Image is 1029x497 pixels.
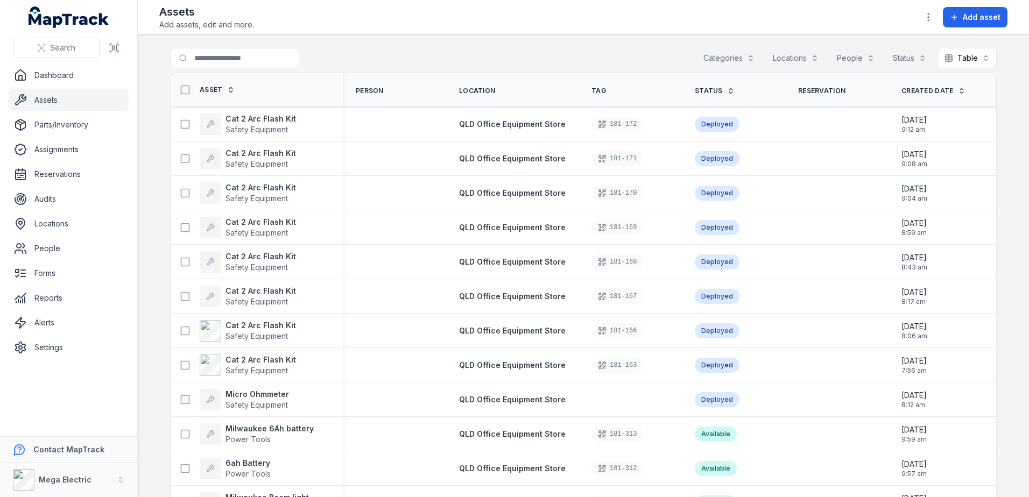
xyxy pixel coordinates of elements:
[459,429,566,438] span: QLD Office Equipment Store
[591,427,643,442] div: 181-313
[459,222,566,233] a: QLD Office Equipment Store
[200,217,296,238] a: Cat 2 Arc Flash KitSafety Equipment
[225,159,288,168] span: Safety Equipment
[159,4,254,19] h2: Assets
[459,257,566,266] span: QLD Office Equipment Store
[695,392,739,407] div: Deployed
[50,42,75,53] span: Search
[901,356,927,375] time: 01/10/2025, 7:56:35 am
[459,119,566,130] a: QLD Office Equipment Store
[9,114,129,136] a: Parts/Inventory
[225,262,288,272] span: Safety Equipment
[459,291,566,302] a: QLD Office Equipment Store
[591,254,643,269] div: 181-168
[901,401,927,409] span: 8:12 am
[9,337,129,358] a: Settings
[901,435,927,444] span: 9:59 am
[901,321,927,340] time: 01/10/2025, 8:06:10 am
[901,390,927,409] time: 10/09/2025, 8:12:37 am
[901,263,927,272] span: 8:43 am
[459,360,566,371] a: QLD Office Equipment Store
[901,87,965,95] a: Created Date
[225,182,296,193] strong: Cat 2 Arc Flash Kit
[901,115,927,134] time: 01/10/2025, 9:12:31 am
[695,151,739,166] div: Deployed
[901,287,927,306] time: 01/10/2025, 8:17:51 am
[591,461,643,476] div: 181-312
[591,151,643,166] div: 181-171
[901,424,927,444] time: 02/09/2025, 9:59:18 am
[459,394,566,405] a: QLD Office Equipment Store
[901,194,927,203] span: 9:04 am
[901,252,927,263] span: [DATE]
[943,7,1007,27] button: Add asset
[39,475,91,484] strong: Mega Electric
[225,458,271,468] strong: 6ah Battery
[200,182,296,204] a: Cat 2 Arc Flash KitSafety Equipment
[459,154,566,163] span: QLD Office Equipment Store
[459,87,495,95] span: Location
[695,220,739,235] div: Deployed
[9,89,129,111] a: Assets
[459,257,566,267] a: QLD Office Equipment Store
[9,213,129,235] a: Locations
[225,217,296,228] strong: Cat 2 Arc Flash Kit
[695,461,737,476] div: Available
[9,238,129,259] a: People
[766,48,826,68] button: Locations
[901,149,927,160] span: [DATE]
[591,289,643,304] div: 181-167
[695,254,739,269] div: Deployed
[901,287,927,297] span: [DATE]
[225,194,288,203] span: Safety Equipment
[225,423,314,434] strong: Milwaukee 6Ah battery
[225,320,296,331] strong: Cat 2 Arc Flash Kit
[901,125,927,134] span: 9:12 am
[901,297,927,306] span: 8:17 am
[225,125,288,134] span: Safety Equipment
[9,65,129,86] a: Dashboard
[459,188,566,197] span: QLD Office Equipment Store
[200,423,314,445] a: Milwaukee 6Ah batteryPower Tools
[695,289,739,304] div: Deployed
[901,470,927,478] span: 9:57 am
[901,229,927,237] span: 8:59 am
[459,395,566,404] span: QLD Office Equipment Store
[695,358,739,373] div: Deployed
[886,48,933,68] button: Status
[13,38,100,58] button: Search
[9,287,129,309] a: Reports
[200,320,296,342] a: Cat 2 Arc Flash KitSafety Equipment
[356,87,384,95] span: Person
[459,325,566,336] a: QLD Office Equipment Store
[901,218,927,237] time: 01/10/2025, 8:59:06 am
[33,445,104,454] strong: Contact MapTrack
[9,164,129,185] a: Reservations
[459,429,566,439] a: QLD Office Equipment Store
[225,469,271,478] span: Power Tools
[9,188,129,210] a: Audits
[901,149,927,168] time: 01/10/2025, 9:08:26 am
[200,86,223,94] span: Asset
[459,326,566,335] span: QLD Office Equipment Store
[200,458,271,479] a: 6ah BatteryPower Tools
[901,160,927,168] span: 9:08 am
[9,312,129,333] a: Alerts
[459,360,566,370] span: QLD Office Equipment Store
[591,358,643,373] div: 181-163
[695,186,739,201] div: Deployed
[695,427,737,442] div: Available
[200,86,235,94] a: Asset
[696,48,762,68] button: Categories
[901,252,927,272] time: 01/10/2025, 8:43:50 am
[200,286,296,307] a: Cat 2 Arc Flash KitSafety Equipment
[901,366,927,375] span: 7:56 am
[695,117,739,132] div: Deployed
[225,400,288,409] span: Safety Equipment
[200,354,296,376] a: Cat 2 Arc Flash KitSafety Equipment
[591,220,643,235] div: 181-169
[225,366,288,375] span: Safety Equipment
[901,218,927,229] span: [DATE]
[459,119,566,129] span: QLD Office Equipment Store
[901,183,927,194] span: [DATE]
